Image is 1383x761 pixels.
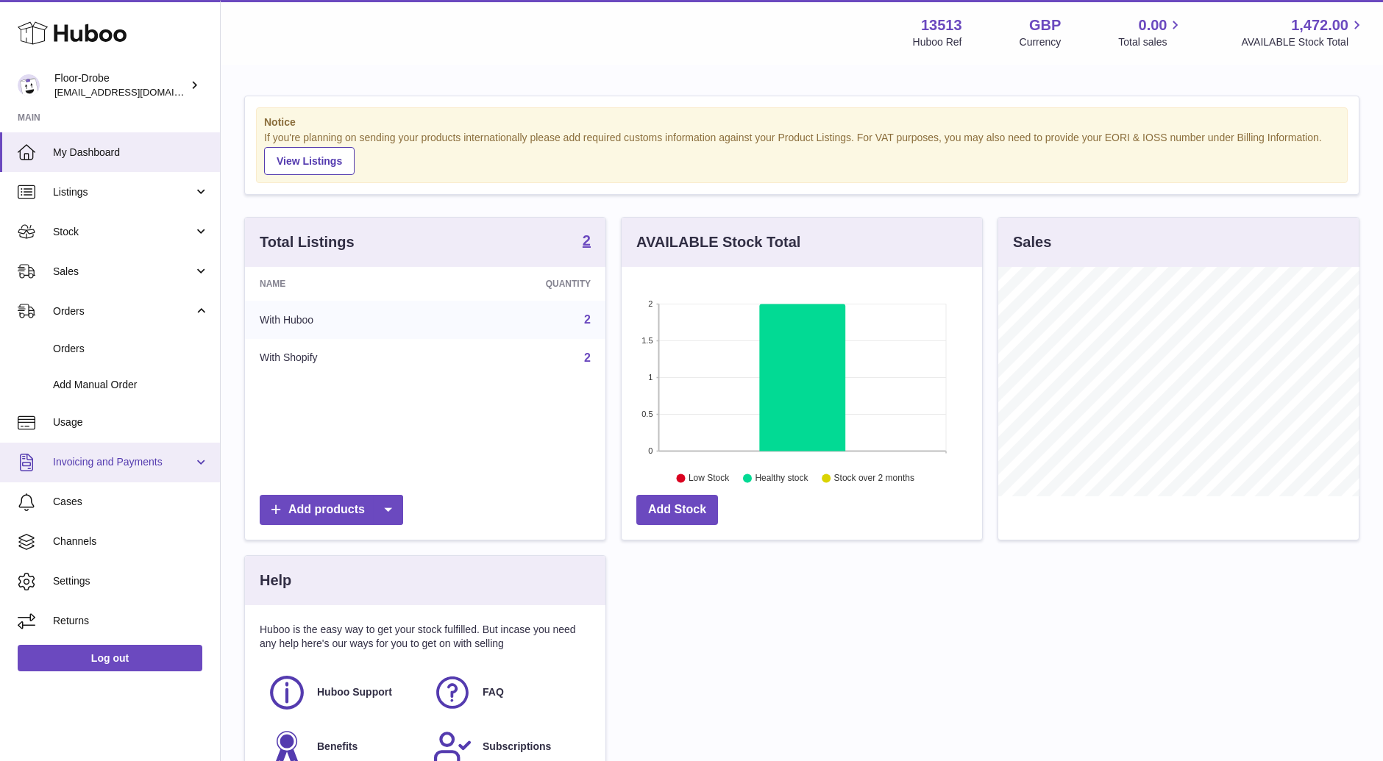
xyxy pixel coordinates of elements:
a: 2 [584,313,591,326]
span: Add Manual Order [53,378,209,392]
a: View Listings [264,147,355,175]
span: Channels [53,535,209,549]
text: Low Stock [689,473,730,483]
h3: Sales [1013,232,1051,252]
span: Sales [53,265,193,279]
text: Healthy stock [755,473,808,483]
text: 0 [648,446,653,455]
div: Huboo Ref [913,35,962,49]
td: With Shopify [245,339,439,377]
a: 1,472.00 AVAILABLE Stock Total [1241,15,1365,49]
h3: AVAILABLE Stock Total [636,232,800,252]
span: Huboo Support [317,685,392,699]
span: FAQ [483,685,504,699]
a: Add Stock [636,495,718,525]
a: 2 [583,233,591,251]
div: Currency [1020,35,1062,49]
a: 0.00 Total sales [1118,15,1184,49]
span: Subscriptions [483,740,551,754]
strong: 2 [583,233,591,248]
span: Cases [53,495,209,509]
strong: GBP [1029,15,1061,35]
span: Returns [53,614,209,628]
span: AVAILABLE Stock Total [1241,35,1365,49]
text: 2 [648,299,653,308]
span: Settings [53,574,209,588]
span: Benefits [317,740,358,754]
img: jthurling@live.com [18,74,40,96]
span: Stock [53,225,193,239]
div: Floor-Drobe [54,71,187,99]
h3: Help [260,571,291,590]
td: With Huboo [245,301,439,339]
strong: 13513 [921,15,962,35]
span: Listings [53,185,193,199]
span: 1,472.00 [1291,15,1348,35]
text: 0.5 [641,410,653,418]
text: 1 [648,373,653,382]
p: Huboo is the easy way to get your stock fulfilled. But incase you need any help here's our ways f... [260,623,591,651]
span: Usage [53,415,209,429]
span: [EMAIL_ADDRESS][DOMAIN_NAME] [54,86,216,98]
text: 1.5 [641,336,653,345]
h3: Total Listings [260,232,355,252]
a: FAQ [433,673,583,712]
a: Huboo Support [267,673,418,712]
th: Name [245,267,439,301]
span: Invoicing and Payments [53,455,193,469]
strong: Notice [264,115,1340,129]
span: Orders [53,304,193,318]
span: Orders [53,342,209,356]
a: Log out [18,645,202,671]
span: Total sales [1118,35,1184,49]
text: Stock over 2 months [834,473,914,483]
span: My Dashboard [53,146,209,160]
a: 2 [584,351,591,364]
div: If you're planning on sending your products internationally please add required customs informati... [264,131,1340,175]
span: 0.00 [1139,15,1167,35]
a: Add products [260,495,403,525]
th: Quantity [439,267,605,301]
